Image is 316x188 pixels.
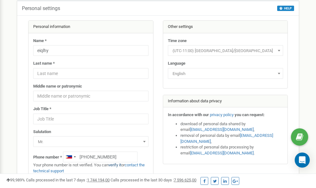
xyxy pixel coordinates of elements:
[180,121,283,133] li: download of personal data shared by email ,
[33,129,51,135] label: Salutation
[33,162,148,174] p: Your phone number is not verified. You can or
[33,106,51,112] label: Job Title *
[277,6,294,11] button: HELP
[87,178,110,182] u: 1 744 194,00
[190,151,254,155] a: [EMAIL_ADDRESS][DOMAIN_NAME]
[180,133,283,144] li: removal of personal data by email ,
[33,91,148,101] input: Middle name or patronymic
[235,112,265,117] strong: you can request:
[168,68,283,79] span: English
[210,112,234,117] a: privacy policy
[33,136,148,147] span: Mr.
[190,127,254,132] a: [EMAIL_ADDRESS][DOMAIN_NAME]
[35,137,146,146] span: Mr.
[168,45,283,56] span: (UTC-11:00) Pacific/Midway
[26,178,110,182] span: Calls processed in the last 7 days :
[33,114,148,124] input: Job Title
[180,144,283,156] li: restriction of personal data processing by email .
[168,112,209,117] strong: In accordance with our
[33,38,47,44] label: Name *
[108,163,121,167] a: verify it
[168,38,187,44] label: Time zone
[174,178,196,182] u: 7 596 625,00
[33,61,55,67] label: Last name *
[168,61,185,67] label: Language
[180,133,273,144] a: [EMAIL_ADDRESS][DOMAIN_NAME]
[63,152,137,162] input: +1-800-555-55-55
[22,6,60,11] h5: Personal settings
[170,46,281,55] span: (UTC-11:00) Pacific/Midway
[295,153,310,168] div: Open Intercom Messenger
[163,95,288,108] div: Information about data privacy
[163,21,288,33] div: Other settings
[33,83,82,89] label: Middle name or patronymic
[6,178,25,182] span: 99,989%
[33,45,148,56] input: Name
[28,21,153,33] div: Personal information
[170,69,281,78] span: English
[33,163,145,173] a: contact the technical support
[63,152,78,162] div: Telephone country code
[33,154,62,160] label: Phone number *
[111,178,196,182] span: Calls processed in the last 30 days :
[33,68,148,79] input: Last name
